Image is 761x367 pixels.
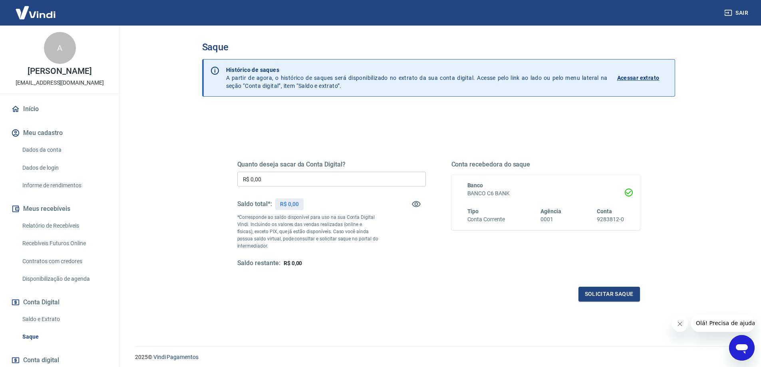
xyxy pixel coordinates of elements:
p: A partir de agora, o histórico de saques será disponibilizado no extrato da sua conta digital. Ac... [226,66,608,90]
div: A [44,32,76,64]
h5: Saldo restante: [237,259,280,268]
h5: Quanto deseja sacar da Conta Digital? [237,161,426,169]
h6: 9283812-0 [597,215,624,224]
h6: BANCO C6 BANK [467,189,624,198]
a: Saldo e Extrato [19,311,110,327]
span: Olá! Precisa de ajuda? [5,6,67,12]
p: 2025 © [135,353,742,361]
a: Recebíveis Futuros Online [19,235,110,252]
a: Dados de login [19,160,110,176]
h5: Conta recebedora do saque [451,161,640,169]
iframe: Botão para abrir a janela de mensagens [729,335,755,361]
iframe: Mensagem da empresa [691,314,755,332]
a: Disponibilização de agenda [19,271,110,287]
span: Conta [597,208,612,214]
iframe: Fechar mensagem [672,316,688,332]
img: Vindi [10,0,62,25]
a: Informe de rendimentos [19,177,110,194]
button: Conta Digital [10,294,110,311]
span: Conta digital [23,355,59,366]
a: Contratos com credores [19,253,110,270]
span: Agência [540,208,561,214]
a: Relatório de Recebíveis [19,218,110,234]
button: Sair [723,6,751,20]
a: Acessar extrato [617,66,668,90]
span: Tipo [467,208,479,214]
button: Meus recebíveis [10,200,110,218]
p: Histórico de saques [226,66,608,74]
a: Dados da conta [19,142,110,158]
p: Acessar extrato [617,74,660,82]
button: Solicitar saque [578,287,640,302]
a: Vindi Pagamentos [153,354,199,360]
p: R$ 0,00 [280,200,299,208]
p: [PERSON_NAME] [28,67,91,75]
span: R$ 0,00 [284,260,302,266]
p: [EMAIL_ADDRESS][DOMAIN_NAME] [16,79,104,87]
button: Meu cadastro [10,124,110,142]
span: Banco [467,182,483,188]
h6: Conta Corrente [467,215,505,224]
h5: Saldo total*: [237,200,272,208]
p: *Corresponde ao saldo disponível para uso na sua Conta Digital Vindi. Incluindo os valores das ve... [237,214,379,250]
h3: Saque [202,42,675,53]
a: Início [10,100,110,118]
a: Saque [19,329,110,345]
h6: 0001 [540,215,561,224]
